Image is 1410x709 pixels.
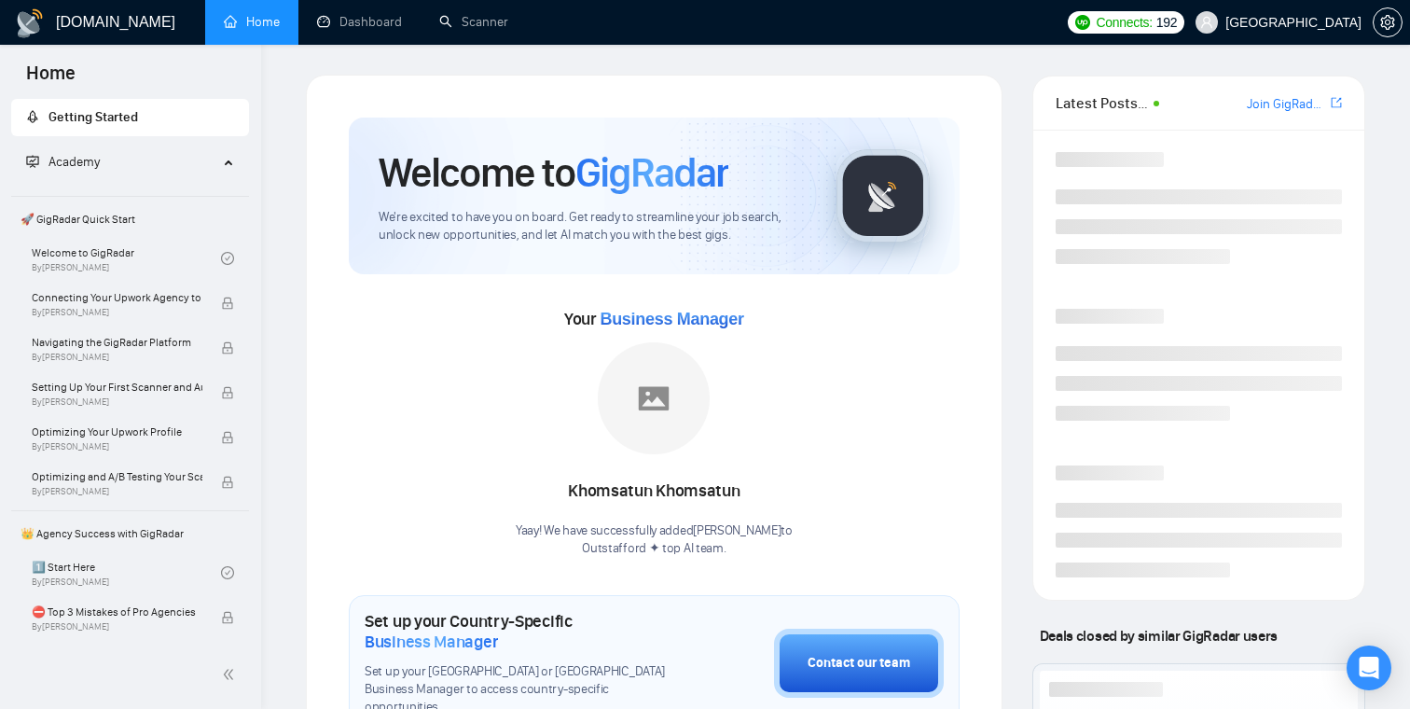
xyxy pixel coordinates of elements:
[439,14,508,30] a: searchScanner
[365,611,681,652] h1: Set up your Country-Specific
[379,147,728,198] h1: Welcome to
[32,467,202,486] span: Optimizing and A/B Testing Your Scanner for Better Results
[32,621,202,633] span: By [PERSON_NAME]
[516,476,793,507] div: Khomsatun Khomsatun
[32,486,202,497] span: By [PERSON_NAME]
[13,515,247,552] span: 👑 Agency Success with GigRadar
[26,110,39,123] span: rocket
[564,309,744,329] span: Your
[1331,95,1342,110] span: export
[1156,12,1177,33] span: 192
[221,476,234,489] span: lock
[1374,15,1402,30] span: setting
[13,201,247,238] span: 🚀 GigRadar Quick Start
[221,431,234,444] span: lock
[32,238,221,279] a: Welcome to GigRadarBy[PERSON_NAME]
[600,310,743,328] span: Business Manager
[32,603,202,621] span: ⛔ Top 3 Mistakes of Pro Agencies
[221,386,234,399] span: lock
[1347,646,1391,690] div: Open Intercom Messenger
[516,540,793,558] p: Outstafford ✦ top AI team .
[1331,94,1342,112] a: export
[365,632,498,652] span: Business Manager
[11,60,90,99] span: Home
[32,288,202,307] span: Connecting Your Upwork Agency to GigRadar
[516,522,793,558] div: Yaay! We have successfully added [PERSON_NAME] to
[836,149,930,243] img: gigradar-logo.png
[15,8,45,38] img: logo
[26,154,100,170] span: Academy
[1247,94,1327,115] a: Join GigRadar Slack Community
[575,147,728,198] span: GigRadar
[32,423,202,441] span: Optimizing Your Upwork Profile
[32,333,202,352] span: Navigating the GigRadar Platform
[1056,91,1148,115] span: Latest Posts from the GigRadar Community
[1075,15,1090,30] img: upwork-logo.png
[317,14,402,30] a: dashboardDashboard
[32,441,202,452] span: By [PERSON_NAME]
[32,352,202,363] span: By [PERSON_NAME]
[1200,16,1213,29] span: user
[32,378,202,396] span: Setting Up Your First Scanner and Auto-Bidder
[221,611,234,624] span: lock
[48,109,138,125] span: Getting Started
[1373,15,1403,30] a: setting
[1032,619,1285,652] span: Deals closed by similar GigRadar users
[32,552,221,593] a: 1️⃣ Start HereBy[PERSON_NAME]
[774,629,944,698] button: Contact our team
[221,252,234,265] span: check-circle
[808,653,910,674] div: Contact our team
[32,307,202,318] span: By [PERSON_NAME]
[221,297,234,310] span: lock
[1373,7,1403,37] button: setting
[48,154,100,170] span: Academy
[1096,12,1152,33] span: Connects:
[224,14,280,30] a: homeHome
[222,665,241,684] span: double-left
[32,396,202,408] span: By [PERSON_NAME]
[221,341,234,354] span: lock
[598,342,710,454] img: placeholder.png
[26,155,39,168] span: fund-projection-screen
[11,99,249,136] li: Getting Started
[221,566,234,579] span: check-circle
[379,209,807,244] span: We're excited to have you on board. Get ready to streamline your job search, unlock new opportuni...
